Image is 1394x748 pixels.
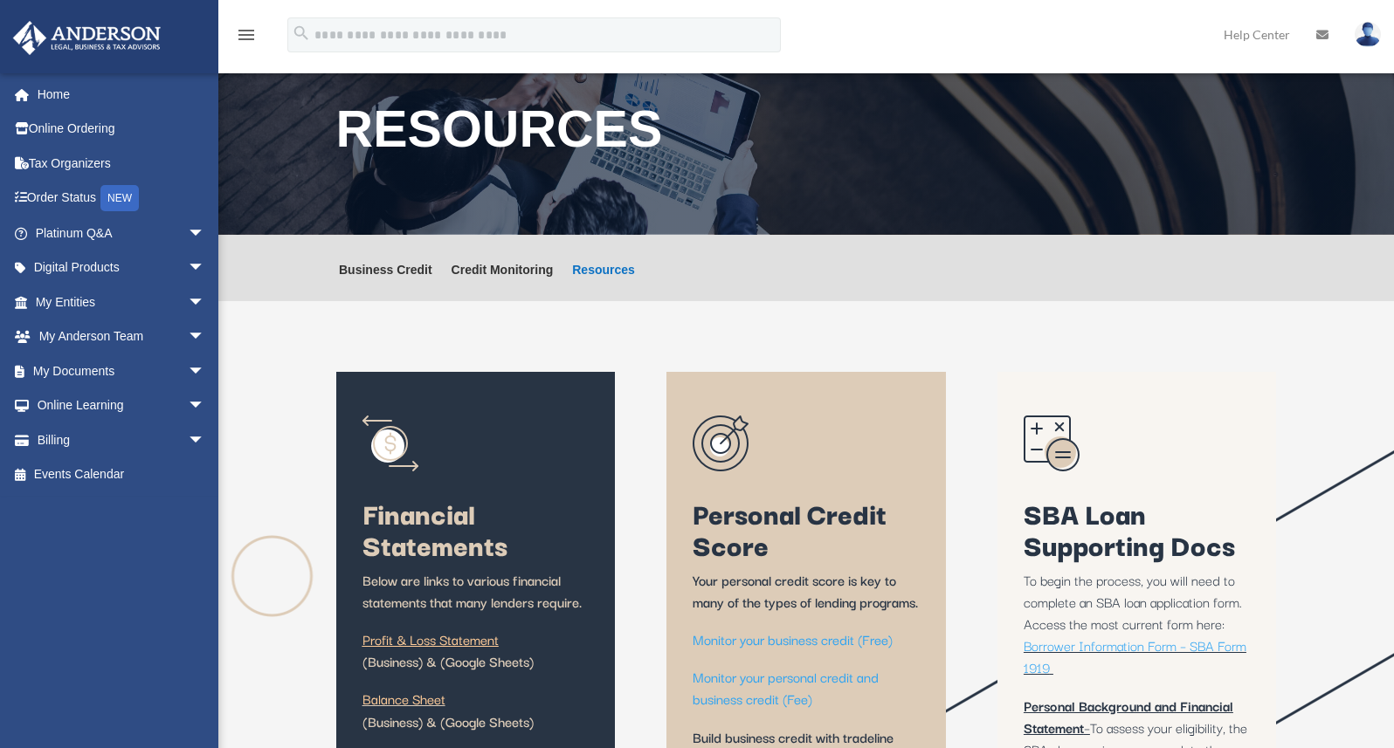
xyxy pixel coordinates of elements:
span: Borrower Information Form – SBA Form 1919 [1024,635,1246,677]
a: Balance Sheet [362,688,445,717]
div: NEW [100,185,139,211]
a: Credit Monitoring [452,264,554,301]
a: Online Learningarrow_drop_down [12,388,231,423]
img: User Pic [1355,22,1381,47]
p: Below are links to various financial statements that many lenders require. [362,569,589,628]
img: Anderson Advisors Platinum Portal [8,21,166,55]
span: SBA Loan Supporting Docs [1024,491,1235,566]
span: arrow_drop_down [188,422,223,458]
a: Billingarrow_drop_down [12,422,231,457]
a: Home [12,77,231,112]
a: My Anderson Teamarrow_drop_down [12,319,231,354]
a: Digital Productsarrow_drop_down [12,250,231,285]
span: Financial Statements [362,491,507,566]
h1: RESOURCES [336,104,1277,164]
a: Online Ordering [12,112,231,147]
i: menu [236,24,257,45]
span: – [1084,717,1090,738]
span: arrow_drop_down [188,216,223,251]
a: Platinum Q&Aarrow_drop_down [12,216,231,250]
a: menu [236,31,257,45]
a: Tax Organizers [12,146,231,181]
a: Profit & Loss Statement [362,628,499,658]
a: Borrower Information Form – SBA Form 1919 [1024,635,1246,686]
p: (Business) & (Google Sheets) [362,688,589,747]
a: Monitor your personal credit and business credit (Fee) [693,666,879,717]
span: arrow_drop_down [188,319,223,355]
span: arrow_drop_down [188,285,223,320]
p: Your personal credit score is key to many of the types of lending programs. [693,569,919,628]
a: Resources [572,264,635,301]
span: arrow_drop_down [188,250,223,286]
a: Order StatusNEW [12,181,231,216]
p: (Business) & (Google Sheets) [362,628,589,688]
a: Business Credit [339,264,432,301]
span: To begin the process, you will need to complete an SBA loan application form. Access the most cur... [1024,569,1242,634]
a: My Entitiesarrow_drop_down [12,285,231,319]
span: arrow_drop_down [188,353,223,389]
span: arrow_drop_down [188,388,223,424]
b: Personal Background and Financial Statement [1024,695,1233,738]
a: My Documentsarrow_drop_down [12,353,231,388]
a: Monitor your business credit (Free) [693,628,893,658]
a: Events Calendar [12,457,231,492]
span: Personal Credit Score [693,491,887,566]
i: search [292,24,311,43]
